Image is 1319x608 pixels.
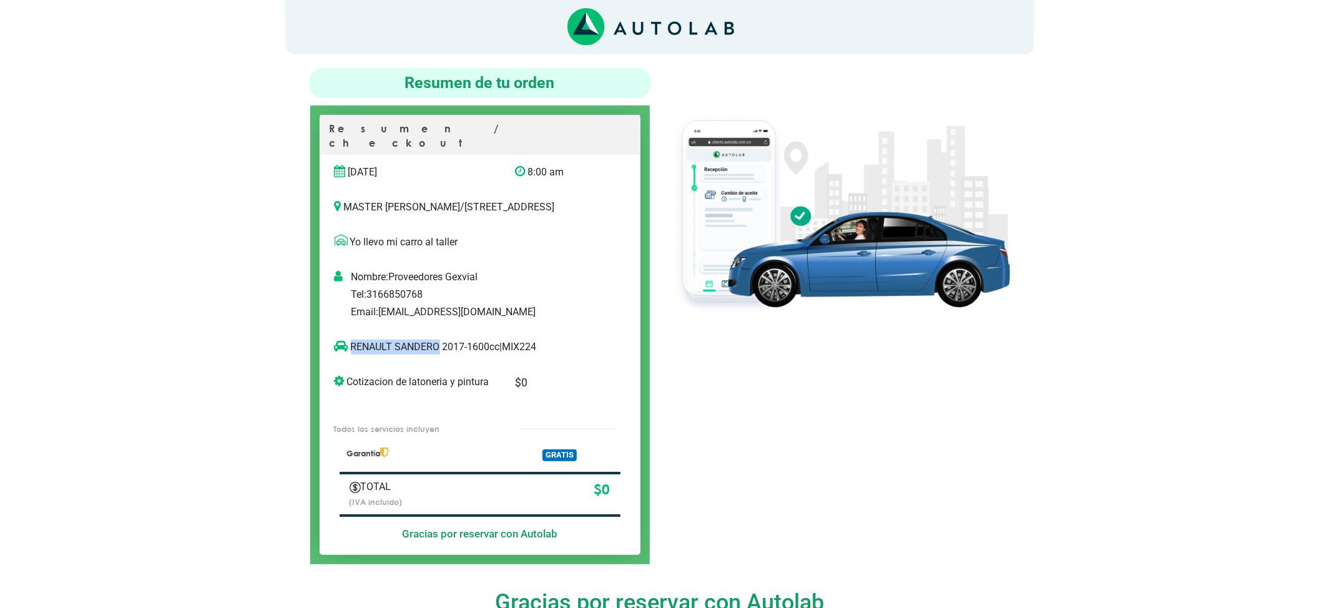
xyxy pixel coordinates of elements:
[330,122,630,155] p: Resumen / checkout
[351,287,635,302] p: Tel: 3166850768
[351,305,635,320] p: Email: [EMAIL_ADDRESS][DOMAIN_NAME]
[515,165,599,180] p: 8:00 am
[335,375,496,390] p: Cotizacion de latoneria y pintura
[350,479,448,494] p: TOTAL
[351,270,635,285] p: Nombre: Proveedores Gexvial
[350,497,403,507] small: (IVA incluido)
[340,527,620,540] h5: Gracias por reservar con Autolab
[315,73,645,93] h4: Resumen de tu orden
[335,235,625,250] p: Yo llevo mi carro al taller
[567,21,734,32] a: Link al sitio de autolab
[335,340,600,355] p: RENAULT SANDERO 2017-1600cc | MIX224
[350,482,361,493] img: Autobooking-Iconos-23.png
[515,375,599,391] p: $ 0
[335,200,625,215] p: MASTER [PERSON_NAME] / [STREET_ADDRESS]
[542,449,577,461] span: GRATIS
[335,165,496,180] p: [DATE]
[333,423,493,435] p: Todos los servicios incluyen
[466,479,610,501] p: $ 0
[346,448,497,459] p: Garantía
